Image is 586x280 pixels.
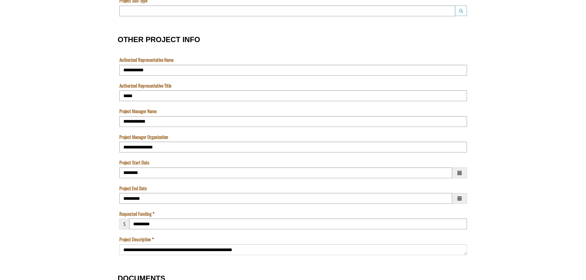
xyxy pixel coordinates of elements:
label: Project Description [119,236,154,243]
textarea: Project Description [119,244,467,255]
label: Project Manager Organization [119,134,168,140]
label: Requested Funding [119,211,154,217]
span: Choose a date [452,168,467,178]
button: Project Sub-Type Launch lookup modal [455,6,467,16]
textarea: Acknowledgement [2,8,297,38]
input: Program is a required field. [2,8,297,19]
h3: OTHER PROJECT INFO [118,36,468,44]
label: Submissions Due Date [2,51,38,58]
label: Project Manager Name [119,108,157,114]
fieldset: OTHER PROJECT INFO [118,29,468,262]
label: The name of the custom entity. [2,26,14,32]
label: Authorized Representative Name [119,57,173,63]
label: Authorized Representative Title [119,82,171,89]
label: Project End Date [119,185,147,191]
input: Name [2,34,297,45]
span: Choose a date [452,193,467,204]
span: $ [119,219,129,229]
input: Project Sub-Type [119,6,455,16]
label: Project Start Date [119,159,149,166]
